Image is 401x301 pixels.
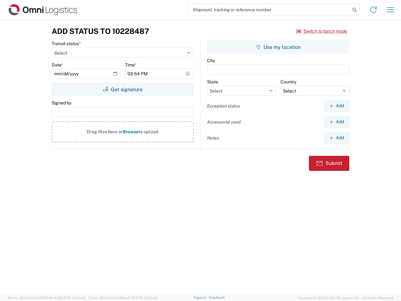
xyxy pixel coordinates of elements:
[207,119,241,125] label: Accessorial used
[207,135,219,141] label: Notes
[207,58,215,63] label: City
[138,129,159,134] span: to upload
[123,129,138,134] span: Browse
[125,62,137,68] label: Time
[296,26,347,36] button: Switch to batch mode
[207,41,349,53] button: Use my location
[297,295,393,301] span: Copyright © [DATE]-[DATE] Agistix Inc., All Rights Reserved
[87,129,123,134] span: Drag files here or
[207,79,218,85] label: State
[309,156,349,171] button: Submit
[280,79,296,85] label: Country
[52,27,149,36] h3: Add Status to 10228487
[88,296,158,300] span: Client: 2025.20.0-035ba07
[52,100,71,106] label: Signed by
[132,296,158,300] span: [DATE] 10:52:44
[324,116,349,128] button: Add
[60,296,86,300] span: [DATE] 10:43:43
[207,103,240,109] label: Exception status
[324,132,349,144] button: Add
[324,100,349,112] button: Add
[52,41,81,46] label: Transit status
[52,83,194,96] button: Get signature
[8,296,86,300] span: Server: 2025.20.0-970904bc0f3
[209,296,225,299] a: Feedback
[52,62,63,68] label: Date
[188,4,350,16] input: Shipment, tracking or reference number
[194,296,209,299] a: Support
